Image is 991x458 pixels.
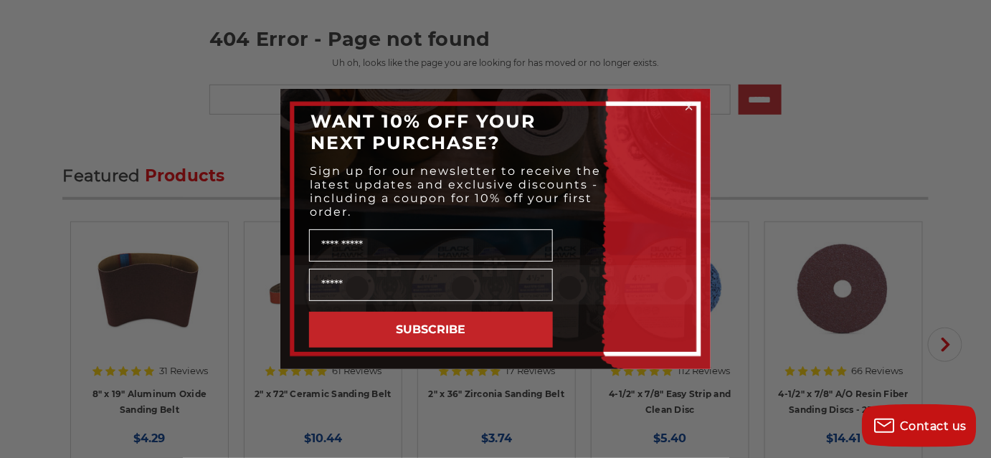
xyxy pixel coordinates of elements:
button: Close dialog [682,100,696,114]
span: WANT 10% OFF YOUR NEXT PURCHASE? [310,110,536,153]
button: Contact us [862,404,977,447]
button: SUBSCRIBE [309,312,553,348]
span: Sign up for our newsletter to receive the latest updates and exclusive discounts - including a co... [310,164,601,219]
input: Email [309,269,553,301]
span: Contact us [901,419,967,433]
